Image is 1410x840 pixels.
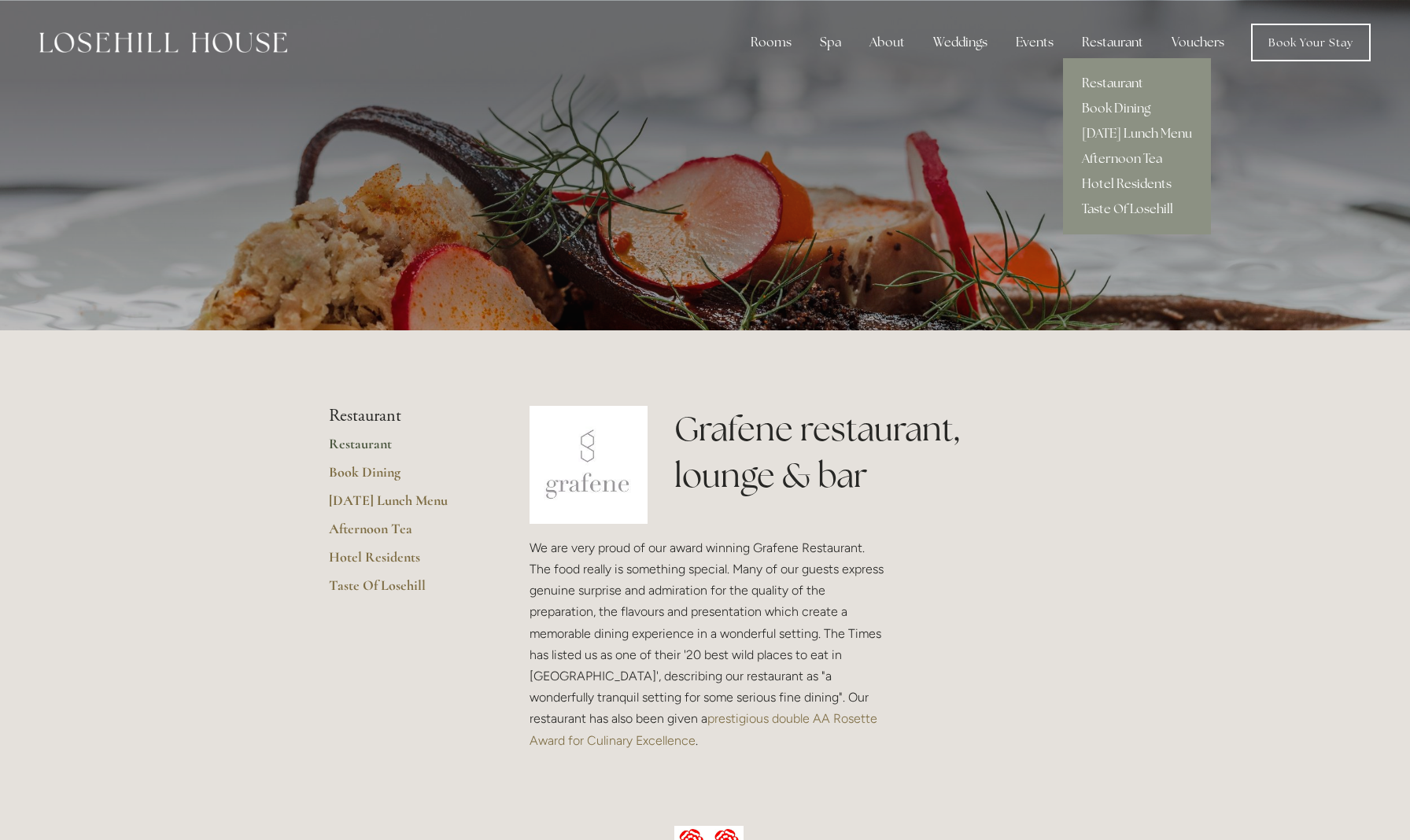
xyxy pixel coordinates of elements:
[329,406,479,426] li: Restaurant
[39,32,287,53] img: Losehill House
[1063,146,1211,171] a: Afternoon Tea
[1063,121,1211,146] a: [DATE] Lunch Menu
[1159,27,1237,58] a: Vouchers
[1063,197,1211,222] a: Taste Of Losehill
[329,548,479,577] a: Hotel Residents
[738,27,804,58] div: Rooms
[807,27,854,58] div: Spa
[530,537,888,751] p: We are very proud of our award winning Grafene Restaurant. The food really is something special. ...
[329,577,479,605] a: Taste Of Losehill
[921,27,1000,58] div: Weddings
[1003,27,1066,58] div: Events
[857,27,917,58] div: About
[1069,27,1156,58] div: Restaurant
[1063,96,1211,121] a: Book Dining
[530,711,880,747] a: prestigious double AA Rosette Award for Culinary Excellence
[530,406,648,524] img: grafene.jpg
[329,435,479,463] a: Restaurant
[329,492,479,520] a: [DATE] Lunch Menu
[329,520,479,548] a: Afternoon Tea
[674,406,1081,499] h1: Grafene restaurant, lounge & bar
[1251,24,1371,61] a: Book Your Stay
[1063,171,1211,197] a: Hotel Residents
[1063,71,1211,96] a: Restaurant
[329,463,479,492] a: Book Dining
